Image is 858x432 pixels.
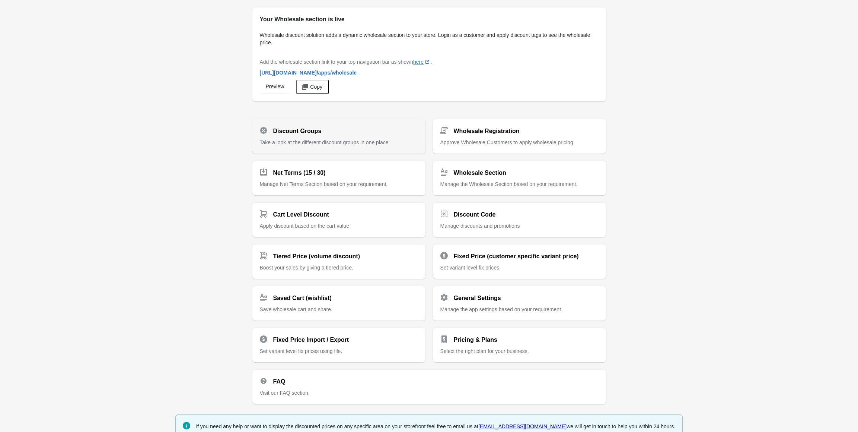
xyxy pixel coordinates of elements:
a: FAQ Visit our FAQ section. [252,370,606,404]
span: Select the right plan for your business. [440,348,529,354]
span: Boost your sales by giving a tiered price. [260,265,353,271]
h2: FAQ [273,377,286,386]
span: Preview [266,83,284,89]
h2: Your Wholesale section is live [260,15,599,24]
span: Take a look at the different discount groups in one place [260,139,389,145]
h2: Cart Level Discount [273,210,329,219]
h2: Fixed Price Import / Export [273,335,349,344]
h2: Fixed Price (customer specific variant price) [454,252,579,261]
h2: Pricing & Plans [454,335,497,344]
h2: Net Terms (15 / 30) [273,168,326,177]
span: Manage the Wholesale Section based on your requirement. [440,181,578,187]
a: Preview [260,80,290,93]
h2: General Settings [454,294,501,303]
div: if you need any help or want to display the discounted prices on any specific area on your storef... [196,421,675,432]
span: [URL][DOMAIN_NAME] /apps/wholesale [260,70,357,76]
span: Manage discounts and promotions [440,223,520,229]
span: Set variant level fix prices using file. [260,348,342,354]
h2: Saved Cart (wishlist) [273,294,332,303]
h2: Discount Code [454,210,496,219]
span: Visit our FAQ section. [260,390,310,396]
a: [URL][DOMAIN_NAME]/apps/wholesale [257,66,360,79]
span: Set variant level fix prices. [440,265,501,271]
h2: Wholesale Section [454,168,506,177]
h2: Discount Groups [273,127,322,136]
span: Manage Net Terms Section based on your requirement. [260,181,388,187]
span: Manage the app settings based on your requirement. [440,306,562,312]
span: Add the wholesale section link to your top navigation bar as shown . [260,59,433,65]
span: Save wholesale cart and share. [260,306,332,312]
span: Wholesale discount solution adds a dynamic wholesale section to your store. Login as a customer a... [260,32,590,45]
span: Apply discount based on the cart value [260,223,350,229]
a: here(opens a new window) [413,59,431,65]
button: Copy [296,80,329,94]
span: Approve Wholesale Customers to apply wholesale pricing. [440,139,575,145]
span: Copy [310,84,322,90]
h2: Tiered Price (volume discount) [273,252,360,261]
h2: Wholesale Registration [454,127,520,136]
a: [EMAIL_ADDRESS][DOMAIN_NAME] [478,423,567,429]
